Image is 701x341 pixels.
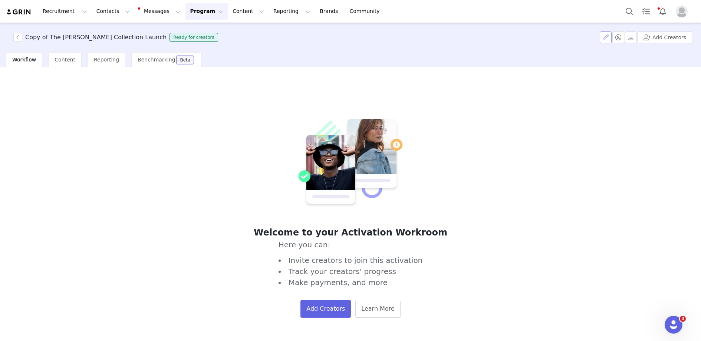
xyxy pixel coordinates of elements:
[638,3,654,20] a: Tasks
[299,118,402,208] img: Welcome to your Activation Workroom
[185,3,228,20] button: Program
[38,3,92,20] button: Recruitment
[676,6,688,17] img: placeholder-profile.jpg
[192,226,509,239] h1: Welcome to your Activation Workroom
[638,31,692,43] button: Add Creators
[269,3,315,20] button: Reporting
[138,57,175,63] span: Benchmarking
[279,277,423,288] li: Make payments, and more
[355,300,400,318] a: Learn More
[6,9,32,16] img: grin logo
[170,33,218,42] span: Ready for creators
[345,3,388,20] a: Community
[621,3,638,20] button: Search
[279,239,423,288] span: Here you can:
[135,3,185,20] button: Messages
[665,316,682,334] iframe: Intercom live chat
[92,3,135,20] button: Contacts
[180,58,190,62] div: Beta
[13,33,221,42] span: [object Object]
[94,57,119,63] span: Reporting
[680,316,686,322] span: 3
[300,300,351,318] button: Add Creators
[655,3,671,20] button: Notifications
[315,3,345,20] a: Brands
[12,57,36,63] span: Workflow
[55,57,75,63] span: Content
[671,6,695,17] button: Profile
[279,255,423,266] li: Invite creators to join this activation
[279,266,423,277] li: Track your creators' progress
[25,33,167,42] h3: Copy of The [PERSON_NAME] Collection Launch
[228,3,269,20] button: Content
